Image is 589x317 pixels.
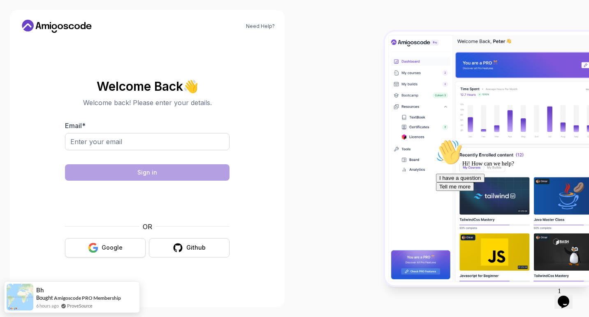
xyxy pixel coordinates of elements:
button: Google [65,238,146,257]
span: 👋 [183,79,198,93]
label: Email * [65,122,86,130]
img: provesource social proof notification image [7,284,33,310]
input: Enter your email [65,133,230,150]
div: 👋Hi! How can we help?I have a questionTell me more [3,3,151,55]
button: Sign in [65,164,230,181]
button: Tell me more [3,46,41,55]
span: Hi! How can we help? [3,25,81,31]
img: Amigoscode Dashboard [385,32,589,285]
a: ProveSource [67,302,93,309]
h2: Welcome Back [65,80,230,93]
button: Github [149,238,230,257]
a: Need Help? [246,23,275,30]
iframe: chat widget [433,136,581,280]
iframe: Widget containing checkbox for hCaptcha security challenge [85,186,209,217]
img: :wave: [3,3,30,30]
div: Google [102,243,123,252]
span: bh [36,287,44,294]
p: Welcome back! Please enter your details. [65,98,230,108]
button: I have a question [3,38,52,46]
a: Amigoscode PRO Membership [54,295,121,301]
iframe: chat widget [554,284,581,309]
p: OR [143,222,152,232]
div: Github [186,243,206,252]
div: Sign in [137,168,157,177]
span: Bought [36,294,53,301]
a: Home link [20,20,94,33]
span: 6 hours ago [36,302,59,309]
